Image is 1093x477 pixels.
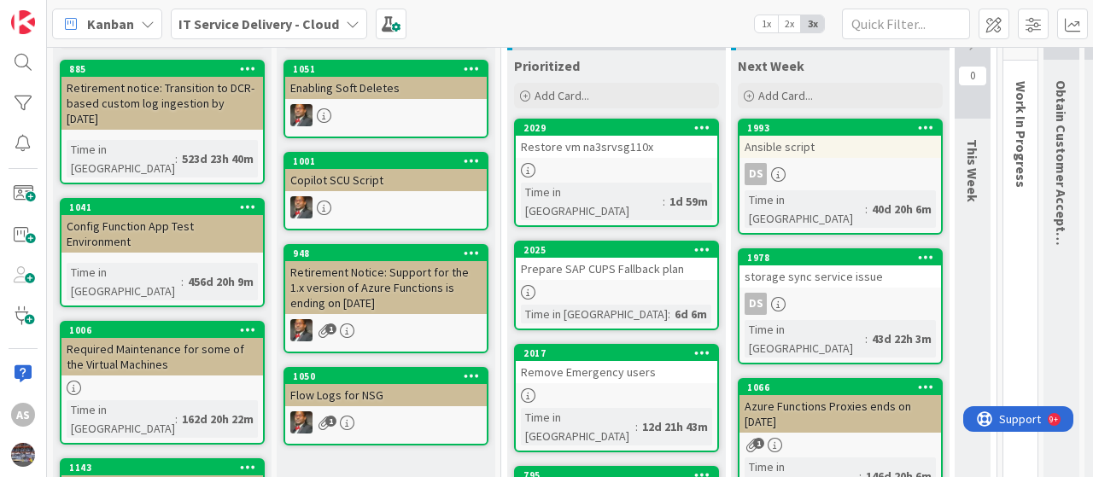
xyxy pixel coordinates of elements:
div: 1001Copilot SCU Script [285,154,487,191]
span: 1x [755,15,778,32]
a: 1001Copilot SCU ScriptDP [283,152,488,230]
div: 885 [69,63,263,75]
a: 2017Remove Emergency usersTime in [GEOGRAPHIC_DATA]:12d 21h 43m [514,344,719,452]
span: : [865,329,868,348]
div: 1051Enabling Soft Deletes [285,61,487,99]
span: 1 [325,416,336,427]
div: Flow Logs for NSG [285,384,487,406]
div: Ansible script [739,136,941,158]
div: DS [739,163,941,185]
img: DP [290,319,313,341]
a: 885Retirement notice: Transition to DCR-based custom log ingestion by [DATE]Time in [GEOGRAPHIC_D... [60,60,265,184]
div: 2029Restore vm na3srvsg110x [516,120,717,158]
a: 2025Prepare SAP CUPS Fallback planTime in [GEOGRAPHIC_DATA]:6d 6m [514,241,719,330]
div: 40d 20h 6m [868,200,936,218]
div: 1006Required Maintenance for some of the Virtual Machines [61,323,263,375]
div: 1041Config Function App Test Environment [61,200,263,253]
span: : [635,417,638,436]
a: 1978storage sync service issueDSTime in [GEOGRAPHIC_DATA]:43d 22h 3m [738,248,943,364]
span: Prioritized [514,57,580,74]
div: 948Retirement Notice: Support for the 1.x version of Azure Functions is ending on [DATE] [285,246,487,314]
div: 1001 [285,154,487,169]
img: DP [290,411,313,433]
div: Azure Functions Proxies ends on [DATE] [739,395,941,433]
img: DP [290,196,313,218]
div: Retirement Notice: Support for the 1.x version of Azure Functions is ending on [DATE] [285,261,487,314]
span: Kanban [87,14,134,34]
div: 885 [61,61,263,77]
div: 1993Ansible script [739,120,941,158]
span: Obtain Customer Acceptance [1053,80,1070,262]
img: avatar [11,443,35,467]
div: 1050Flow Logs for NSG [285,369,487,406]
div: 1d 59m [665,192,712,211]
span: Add Card... [535,88,589,103]
div: DP [285,319,487,341]
div: 162d 20h 22m [178,410,258,428]
span: : [175,410,178,428]
div: 1051 [293,63,487,75]
div: 1143 [69,462,263,474]
span: 0 [958,66,987,86]
div: 1001 [293,155,487,167]
a: 2029Restore vm na3srvsg110xTime in [GEOGRAPHIC_DATA]:1d 59m [514,119,719,227]
div: DP [285,104,487,126]
a: 1050Flow Logs for NSGDP [283,367,488,445]
div: Time in [GEOGRAPHIC_DATA] [67,140,175,177]
span: This Week [964,139,981,202]
div: 1050 [285,369,487,384]
span: 3x [801,15,824,32]
div: 1143 [61,460,263,475]
div: Time in [GEOGRAPHIC_DATA] [745,190,865,228]
div: Time in [GEOGRAPHIC_DATA] [521,305,668,323]
a: 1006Required Maintenance for some of the Virtual MachinesTime in [GEOGRAPHIC_DATA]:162d 20h 22m [60,321,265,445]
div: 1978storage sync service issue [739,250,941,288]
div: 2025 [523,244,717,256]
span: 2x [778,15,801,32]
div: 2017Remove Emergency users [516,346,717,383]
div: DS [739,293,941,315]
div: DS [745,163,767,185]
span: : [663,192,665,211]
div: 1006 [69,324,263,336]
div: Required Maintenance for some of the Virtual Machines [61,338,263,375]
span: : [668,305,670,323]
span: : [181,272,184,291]
div: 456d 20h 9m [184,272,258,291]
div: Enabling Soft Deletes [285,77,487,99]
div: 2017 [516,346,717,361]
div: Restore vm na3srvsg110x [516,136,717,158]
div: Copilot SCU Script [285,169,487,191]
div: 43d 22h 3m [868,329,936,348]
div: 1993 [739,120,941,136]
div: 1066 [739,380,941,395]
div: 1041 [69,201,263,213]
div: 1041 [61,200,263,215]
img: Visit kanbanzone.com [11,10,35,34]
span: : [865,200,868,218]
div: 948 [285,246,487,261]
div: Remove Emergency users [516,361,717,383]
div: 523d 23h 40m [178,149,258,168]
span: 1 [753,438,764,449]
img: DP [290,104,313,126]
div: Prepare SAP CUPS Fallback plan [516,258,717,280]
div: storage sync service issue [739,265,941,288]
div: 2029 [523,122,717,134]
a: 1051Enabling Soft DeletesDP [283,60,488,138]
div: Time in [GEOGRAPHIC_DATA] [67,263,181,300]
div: 2029 [516,120,717,136]
div: 1051 [285,61,487,77]
div: 1066Azure Functions Proxies ends on [DATE] [739,380,941,433]
div: Time in [GEOGRAPHIC_DATA] [521,408,635,445]
span: : [175,149,178,168]
span: Support [36,3,78,23]
span: Work In Progress [1013,81,1030,188]
div: 2025Prepare SAP CUPS Fallback plan [516,242,717,280]
div: DP [285,196,487,218]
div: 1050 [293,370,487,382]
div: DP [285,411,487,433]
div: 948 [293,247,487,259]
div: 885Retirement notice: Transition to DCR-based custom log ingestion by [DATE] [61,61,263,130]
div: 9+ [86,7,95,20]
